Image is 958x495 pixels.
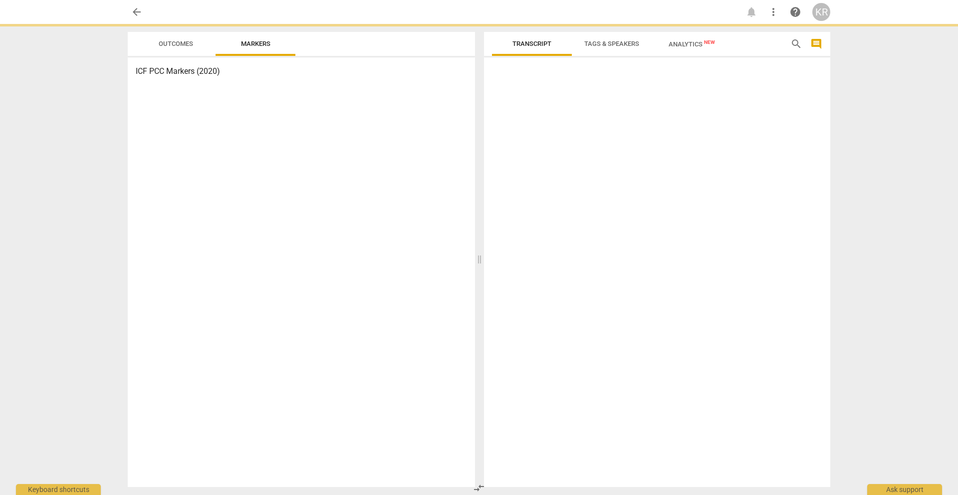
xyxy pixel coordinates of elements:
div: Ask support [867,484,942,495]
span: Outcomes [159,40,193,47]
span: Tags & Speakers [584,40,639,47]
span: Transcript [512,40,551,47]
span: arrow_back [131,6,143,18]
span: New [704,39,715,45]
button: Show/Hide comments [808,36,824,52]
span: comment [810,38,822,50]
button: Search [788,36,804,52]
a: Help [786,3,804,21]
span: compare_arrows [473,482,485,494]
span: Analytics [669,40,715,48]
h3: ICF PCC Markers (2020) [136,65,467,77]
span: search [790,38,802,50]
button: KR [812,3,830,21]
span: Markers [241,40,270,47]
span: help [789,6,801,18]
span: more_vert [767,6,779,18]
div: Keyboard shortcuts [16,484,101,495]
